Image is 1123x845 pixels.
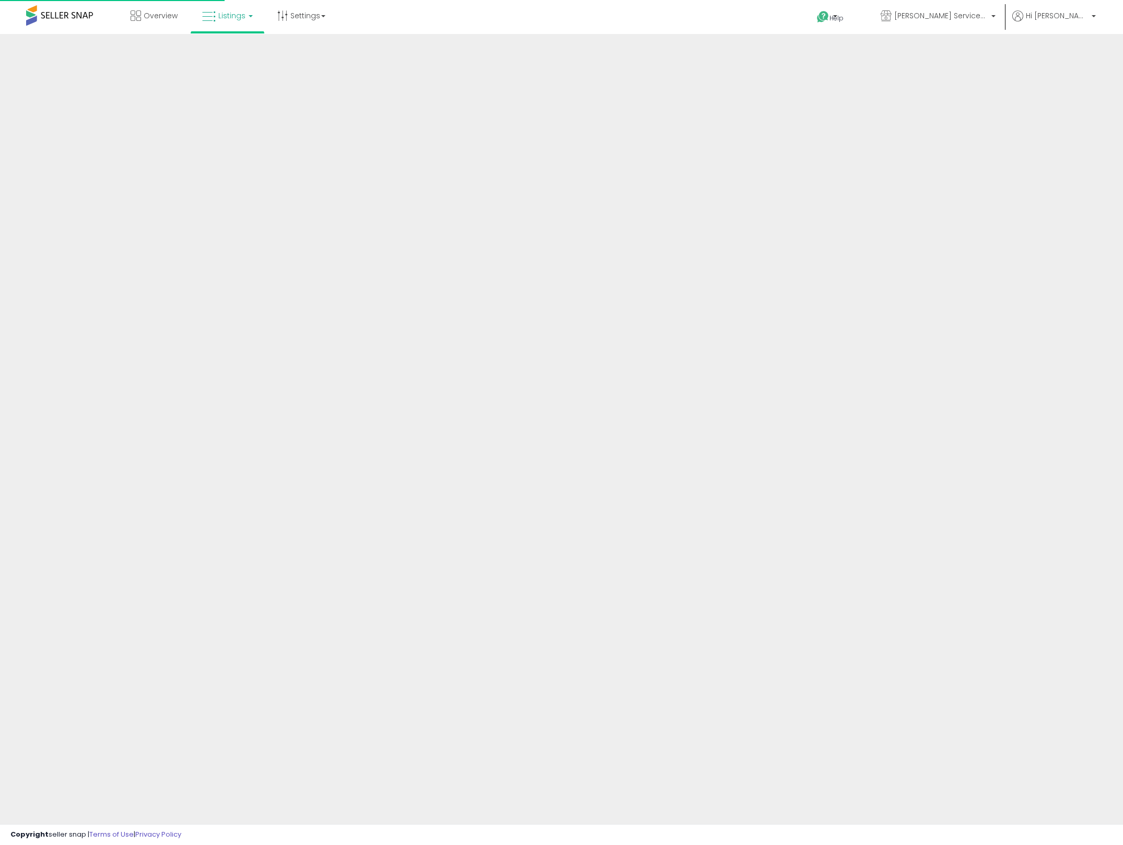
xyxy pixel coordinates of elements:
[1026,10,1089,21] span: Hi [PERSON_NAME]
[816,10,829,24] i: Get Help
[829,14,844,22] span: Help
[218,10,245,21] span: Listings
[894,10,988,21] span: [PERSON_NAME] Services LLC
[1012,10,1096,34] a: Hi [PERSON_NAME]
[809,3,864,34] a: Help
[144,10,178,21] span: Overview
